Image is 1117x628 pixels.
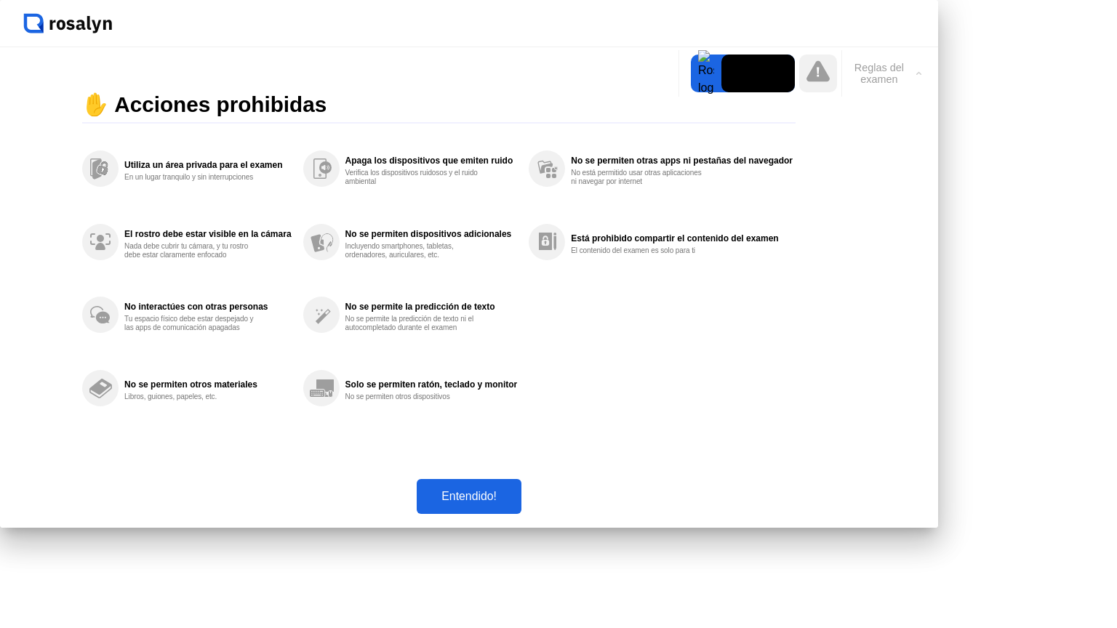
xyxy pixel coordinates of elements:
div: No se permiten dispositivos adicionales [345,229,518,239]
div: Incluyendo smartphones, tabletas, ordenadores, auriculares, etc. [345,242,483,259]
div: El contenido del examen es solo para ti [571,246,708,255]
div: Utiliza un área privada para el examen [124,160,291,170]
div: Entendido! [421,490,517,503]
div: Verifica los dispositivos ruidosos y el ruido ambiental [345,169,483,186]
div: Solo se permiten ratón, teclado y monitor [345,379,518,390]
div: No interactúes con otras personas [124,302,291,312]
div: No está permitido usar otras aplicaciones ni navegar por internet [571,169,708,186]
div: No se permiten otros materiales [124,379,291,390]
div: Apaga los dispositivos que emiten ruido [345,156,518,166]
button: Reglas del examen [842,61,926,86]
div: En un lugar tranquilo y sin interrupciones [124,173,262,182]
div: No se permiten otros dispositivos [345,392,483,401]
button: Entendido! [417,479,521,514]
div: No se permiten otras apps ni pestañas del navegador [571,156,793,166]
div: El rostro debe estar visible en la cámara [124,229,291,239]
div: No se permite la predicción de texto ni el autocompletado durante el examen [345,315,483,332]
div: Está prohibido compartir el contenido del examen [571,233,793,243]
div: No se permite la predicción de texto [345,302,518,312]
div: Tu espacio físico debe estar despejado y las apps de comunicación apagadas [124,315,262,332]
div: Nada debe cubrir tu cámara, y tu rostro debe estar claramente enfocado [124,242,262,259]
div: ✋ Acciones prohibidas [82,87,796,124]
div: Libros, guiones, papeles, etc. [124,392,262,401]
